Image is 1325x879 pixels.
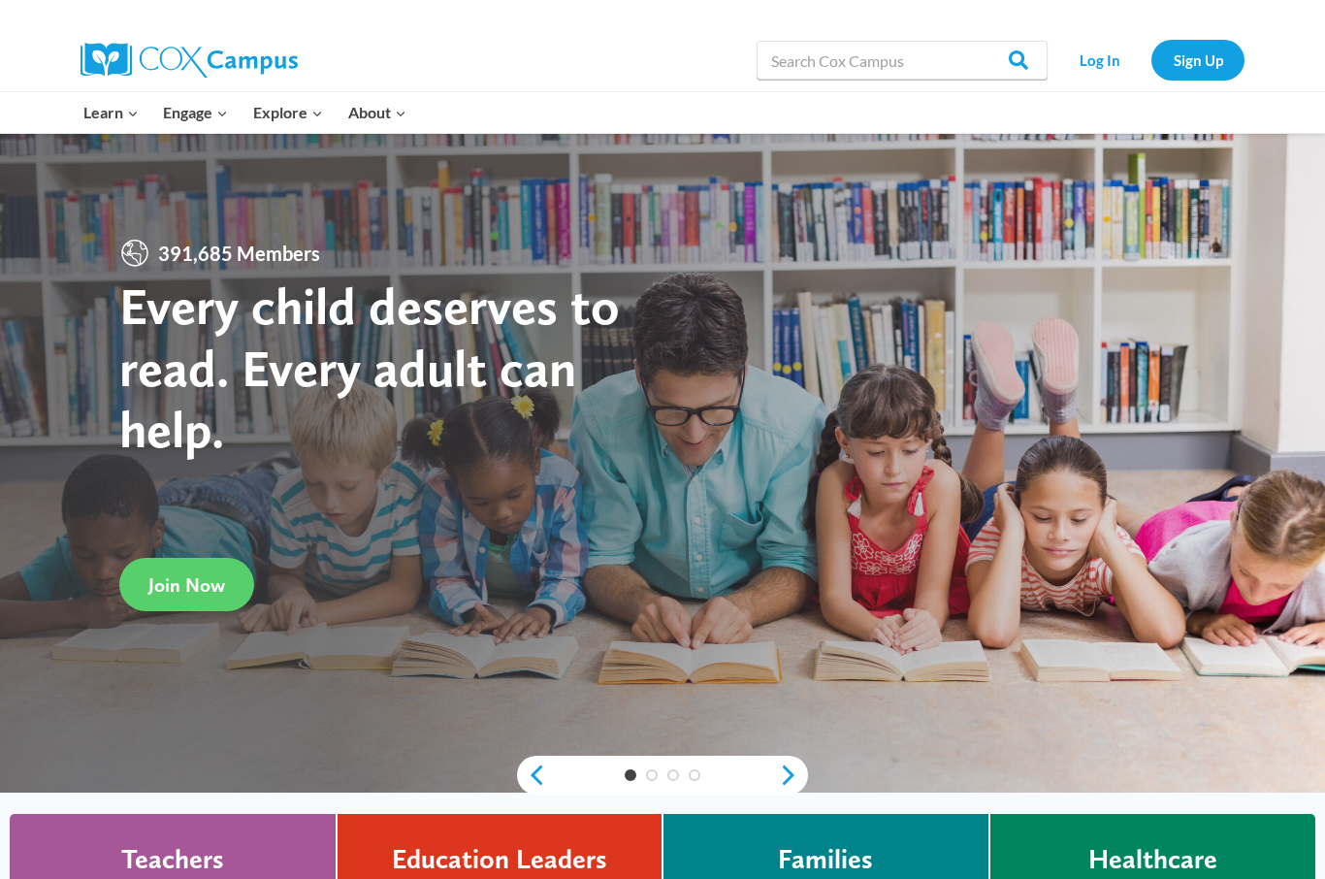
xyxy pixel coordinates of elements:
a: next [779,764,808,787]
div: content slider buttons [517,756,808,795]
h4: Healthcare [1088,843,1217,876]
nav: Primary Navigation [71,92,418,133]
a: Sign Up [1151,40,1244,80]
span: Learn [83,100,139,125]
input: Search Cox Campus [757,41,1048,80]
span: About [348,100,406,125]
a: previous [517,764,546,787]
a: 1 [625,769,636,781]
h4: Families [778,843,873,876]
nav: Secondary Navigation [1057,40,1244,80]
a: 3 [667,769,679,781]
h4: Education Leaders [392,843,607,876]
span: Explore [253,100,323,125]
h4: Teachers [121,843,224,876]
span: Join Now [148,573,225,597]
img: Cox Campus [81,43,298,78]
a: 4 [689,769,700,781]
a: Log In [1057,40,1142,80]
span: 391,685 Members [150,238,328,269]
span: Engage [163,100,228,125]
strong: Every child deserves to read. Every adult can help. [119,275,620,460]
a: Join Now [119,558,254,611]
a: 2 [646,769,658,781]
